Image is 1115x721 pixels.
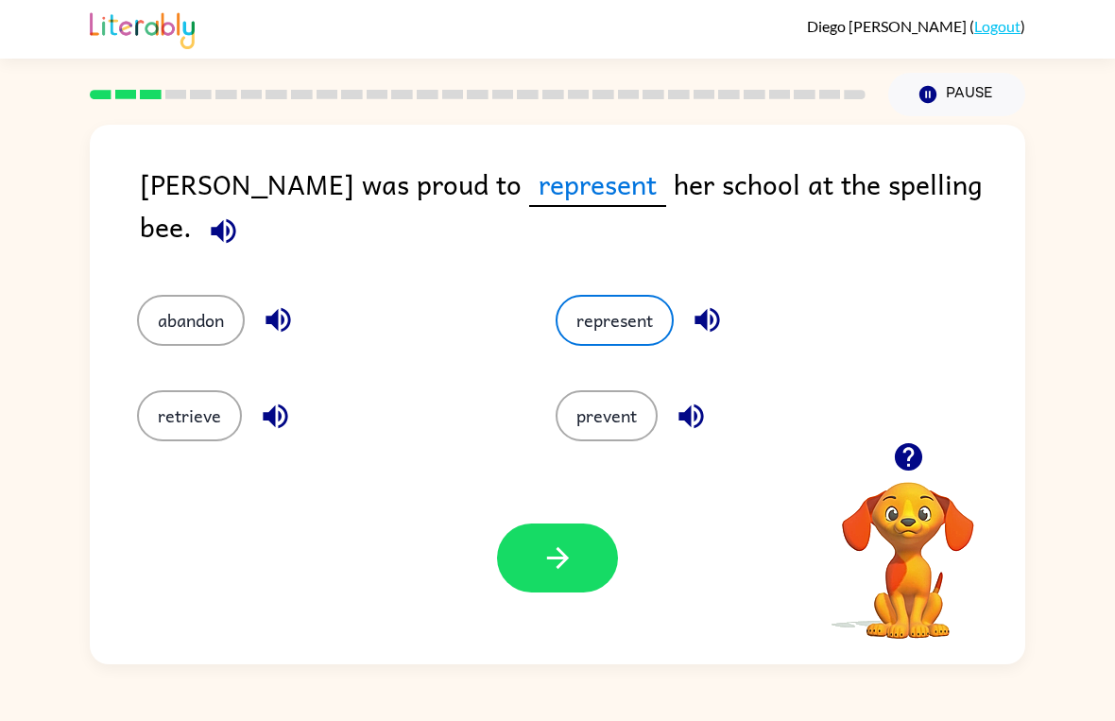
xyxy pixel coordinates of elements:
button: prevent [556,390,658,441]
button: represent [556,295,674,346]
div: ( ) [807,17,1025,35]
button: Pause [888,73,1025,116]
video: Your browser must support playing .mp4 files to use Literably. Please try using another browser. [814,453,1003,642]
span: represent [529,163,666,207]
span: Diego [PERSON_NAME] [807,17,969,35]
a: Logout [974,17,1021,35]
img: Literably [90,8,195,49]
div: [PERSON_NAME] was proud to her school at the spelling bee. [140,163,1025,257]
button: abandon [137,295,245,346]
button: retrieve [137,390,242,441]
